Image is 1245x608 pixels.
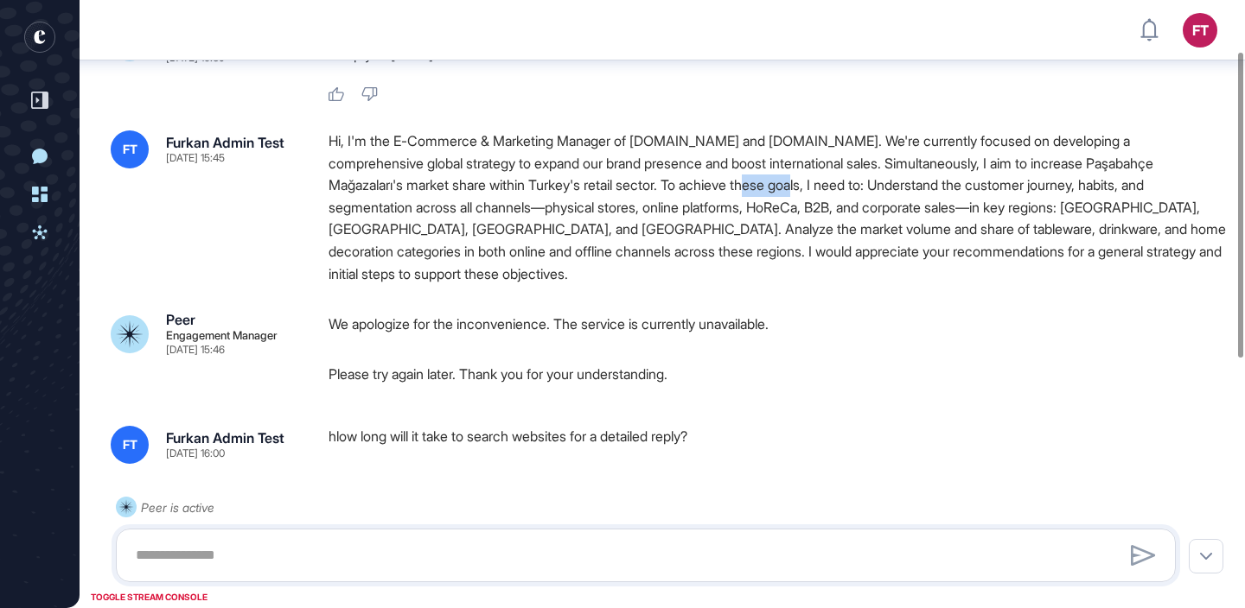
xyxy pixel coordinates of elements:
[123,438,137,452] span: FT
[166,313,195,326] div: Peer
[1183,13,1217,47] button: FT
[166,136,284,149] div: Furkan Admin Test
[24,22,55,53] div: entrapeer-logo
[329,313,1228,335] p: We apologize for the inconvenience. The service is currently unavailable.
[166,448,225,459] div: [DATE] 16:00
[141,497,214,518] div: Peer is active
[329,363,1228,385] p: Please try again later. Thank you for your understanding.
[166,153,225,163] div: [DATE] 15:45
[329,426,1228,464] div: hlow long will it take to search websites for a detailed reply?
[166,431,284,445] div: Furkan Admin Test
[166,53,225,63] div: [DATE] 15:39
[166,345,225,355] div: [DATE] 15:46
[329,130,1228,285] div: Hi, I'm the E-Commerce & Marketing Manager of [DOMAIN_NAME] and [DOMAIN_NAME]. We're currently fo...
[123,142,137,156] span: FT
[86,586,212,608] div: TOGGLE STREAM CONSOLE
[166,330,278,341] div: Engagement Manager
